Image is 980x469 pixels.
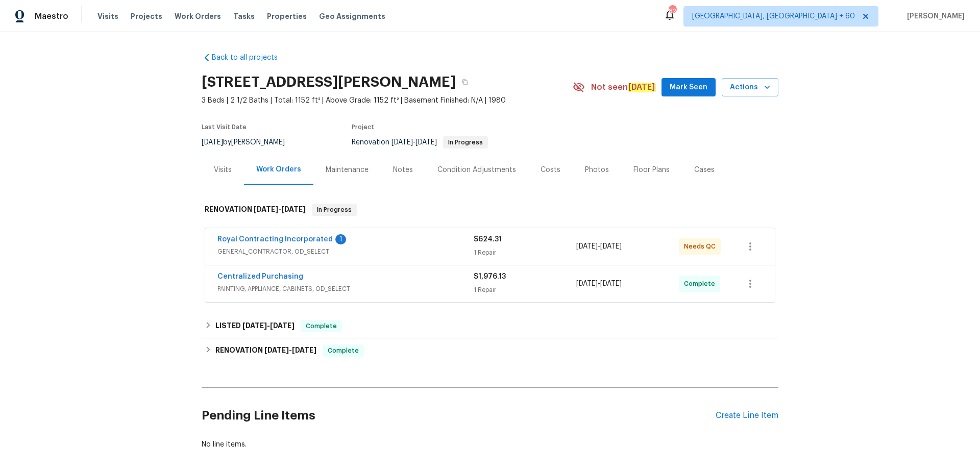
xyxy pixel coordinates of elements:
[256,164,301,175] div: Work Orders
[393,165,413,175] div: Notes
[175,11,221,21] span: Work Orders
[217,284,474,294] span: PAINTING, APPLIANCE, CABINETS, OD_SELECT
[217,273,303,280] a: Centralized Purchasing
[202,77,456,87] h2: [STREET_ADDRESS][PERSON_NAME]
[267,11,307,21] span: Properties
[254,206,278,213] span: [DATE]
[215,320,295,332] h6: LISTED
[600,280,622,287] span: [DATE]
[264,347,289,354] span: [DATE]
[415,139,437,146] span: [DATE]
[633,165,670,175] div: Floor Plans
[319,11,385,21] span: Geo Assignments
[474,248,576,258] div: 1 Repair
[600,243,622,250] span: [DATE]
[352,124,374,130] span: Project
[716,411,778,421] div: Create Line Item
[684,241,720,252] span: Needs QC
[692,11,855,21] span: [GEOGRAPHIC_DATA], [GEOGRAPHIC_DATA] + 60
[722,78,778,97] button: Actions
[217,246,474,257] span: GENERAL_CONTRACTOR, OD_SELECT
[456,73,474,91] button: Copy Address
[694,165,715,175] div: Cases
[576,280,598,287] span: [DATE]
[730,81,770,94] span: Actions
[242,322,295,329] span: -
[326,165,369,175] div: Maintenance
[313,205,356,215] span: In Progress
[270,322,295,329] span: [DATE]
[302,321,341,331] span: Complete
[903,11,965,21] span: [PERSON_NAME]
[437,165,516,175] div: Condition Adjustments
[576,279,622,289] span: -
[281,206,306,213] span: [DATE]
[661,78,716,97] button: Mark Seen
[217,236,333,243] a: Royal Contracting Incorporated
[202,124,247,130] span: Last Visit Date
[444,139,487,145] span: In Progress
[669,6,676,16] div: 828
[324,345,363,356] span: Complete
[670,81,707,94] span: Mark Seen
[205,204,306,216] h6: RENOVATION
[335,234,346,244] div: 1
[474,273,506,280] span: $1,976.13
[202,136,297,149] div: by [PERSON_NAME]
[474,236,502,243] span: $624.31
[576,243,598,250] span: [DATE]
[576,241,622,252] span: -
[628,83,655,92] em: [DATE]
[202,95,573,106] span: 3 Beds | 2 1/2 Baths | Total: 1152 ft² | Above Grade: 1152 ft² | Basement Finished: N/A | 1980
[97,11,118,21] span: Visits
[202,53,300,63] a: Back to all projects
[541,165,560,175] div: Costs
[202,193,778,226] div: RENOVATION [DATE]-[DATE]In Progress
[585,165,609,175] div: Photos
[254,206,306,213] span: -
[215,344,316,357] h6: RENOVATION
[391,139,437,146] span: -
[131,11,162,21] span: Projects
[591,82,655,92] span: Not seen
[352,139,488,146] span: Renovation
[202,314,778,338] div: LISTED [DATE]-[DATE]Complete
[233,13,255,20] span: Tasks
[264,347,316,354] span: -
[202,439,778,450] div: No line items.
[684,279,719,289] span: Complete
[242,322,267,329] span: [DATE]
[214,165,232,175] div: Visits
[202,338,778,363] div: RENOVATION [DATE]-[DATE]Complete
[474,285,576,295] div: 1 Repair
[35,11,68,21] span: Maestro
[202,139,223,146] span: [DATE]
[202,392,716,439] h2: Pending Line Items
[391,139,413,146] span: [DATE]
[292,347,316,354] span: [DATE]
